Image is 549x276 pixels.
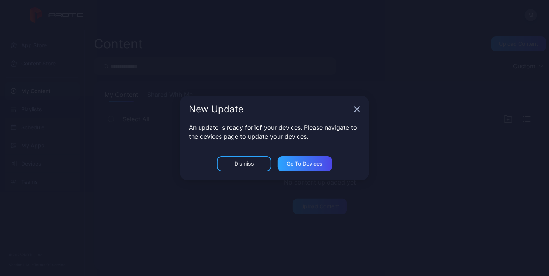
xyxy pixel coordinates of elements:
[287,161,323,167] div: Go to devices
[189,105,351,114] div: New Update
[189,123,360,141] p: An update is ready for 1 of your devices. Please navigate to the devices page to update your devi...
[234,161,254,167] div: Dismiss
[217,156,271,171] button: Dismiss
[278,156,332,171] button: Go to devices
